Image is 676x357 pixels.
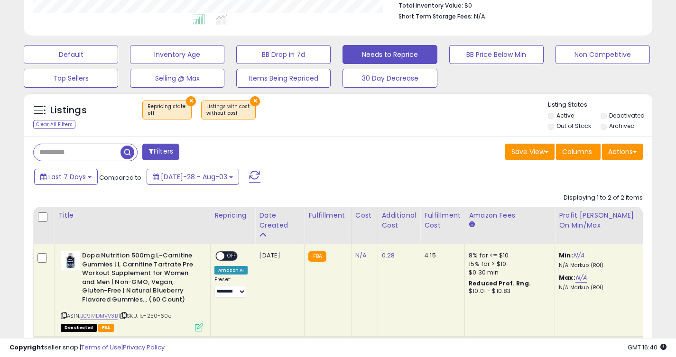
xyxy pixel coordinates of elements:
[548,101,652,110] p: Listing States:
[559,211,641,230] div: Profit [PERSON_NAME] on Min/Max
[474,12,485,21] span: N/A
[123,343,165,352] a: Privacy Policy
[58,211,206,220] div: Title
[214,266,248,275] div: Amazon AI
[142,144,179,160] button: Filters
[559,262,638,269] p: N/A Markup (ROI)
[250,96,260,106] button: ×
[61,324,97,332] span: All listings that are unavailable for purchase on Amazon for any reason other than out-of-stock
[259,211,300,230] div: Date Created
[424,211,461,230] div: Fulfillment Cost
[424,251,457,260] div: 4.15
[236,69,331,88] button: Items Being Repriced
[81,343,121,352] a: Terms of Use
[224,252,240,260] span: OFF
[628,343,667,352] span: 2025-08-11 16:40 GMT
[98,324,114,332] span: FBA
[119,312,171,320] span: | SKU: lc-250-60c
[343,45,437,64] button: Needs to Reprice
[214,211,251,220] div: Repricing
[24,45,118,64] button: Default
[469,220,474,229] small: Amazon Fees.
[236,45,331,64] button: BB Drop in 7d
[564,193,643,202] div: Displaying 1 to 2 of 2 items
[469,279,531,287] b: Reduced Prof. Rng.
[469,287,547,295] div: $10.01 - $10.83
[449,45,544,64] button: BB Price Below Min
[130,45,224,64] button: Inventory Age
[556,122,591,130] label: Out of Stock
[308,251,326,262] small: FBA
[34,169,98,185] button: Last 7 Days
[259,251,297,260] div: [DATE]
[148,103,186,117] span: Repricing state :
[556,144,601,160] button: Columns
[9,343,165,352] div: seller snap | |
[61,251,80,270] img: 31EsLo5AfsL._SL40_.jpg
[575,273,587,283] a: N/A
[99,173,143,182] span: Compared to:
[556,111,574,119] label: Active
[48,172,86,182] span: Last 7 Days
[469,251,547,260] div: 8% for <= $10
[609,122,635,130] label: Archived
[602,144,643,160] button: Actions
[161,172,227,182] span: [DATE]-28 - Aug-03
[559,251,573,260] b: Min:
[206,103,250,117] span: Listings with cost :
[33,120,75,129] div: Clear All Filters
[355,251,367,260] a: N/A
[562,147,592,156] span: Columns
[186,96,196,106] button: ×
[398,1,463,9] b: Total Inventory Value:
[469,260,547,268] div: 15% for > $10
[147,169,239,185] button: [DATE]-28 - Aug-03
[556,45,650,64] button: Non Competitive
[80,312,118,320] a: B09MDMVV3B
[573,251,584,260] a: N/A
[148,110,186,117] div: off
[206,110,250,117] div: without cost
[559,284,638,291] p: N/A Markup (ROI)
[505,144,555,160] button: Save View
[355,211,374,220] div: Cost
[469,211,551,220] div: Amazon Fees
[382,251,395,260] a: 0.28
[308,211,347,220] div: Fulfillment
[469,268,547,277] div: $0.30 min
[609,111,645,119] label: Deactivated
[130,69,224,88] button: Selling @ Max
[214,276,248,298] div: Preset:
[9,343,44,352] strong: Copyright
[343,69,437,88] button: 30 Day Decrease
[24,69,118,88] button: Top Sellers
[382,211,417,230] div: Additional Cost
[555,207,645,244] th: The percentage added to the cost of goods (COGS) that forms the calculator for Min & Max prices.
[559,273,575,282] b: Max:
[398,12,472,20] b: Short Term Storage Fees:
[82,251,197,306] b: Dopa Nutrition 500mg L-Carnitine Gummies | L Carnitine Tartrate Pre Workout Supplement for Women ...
[50,104,87,117] h5: Listings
